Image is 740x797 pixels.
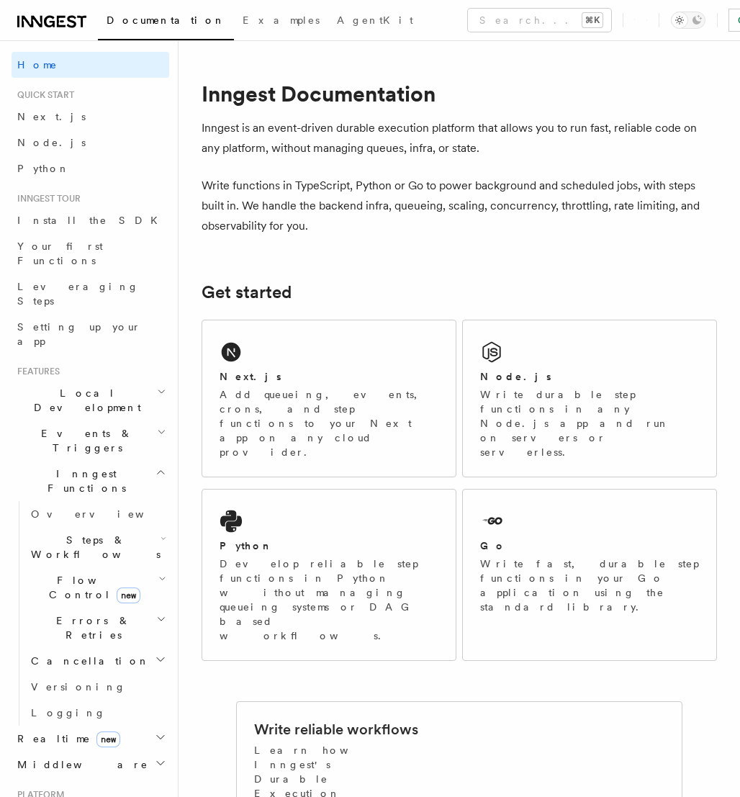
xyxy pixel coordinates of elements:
[25,648,169,674] button: Cancellation
[25,567,169,608] button: Flow Controlnew
[12,89,74,101] span: Quick start
[202,176,717,236] p: Write functions in TypeScript, Python or Go to power background and scheduled jobs, with steps bu...
[220,557,438,643] p: Develop reliable step functions in Python without managing queueing systems or DAG based workflows.
[25,573,158,602] span: Flow Control
[671,12,705,29] button: Toggle dark mode
[328,4,422,39] a: AgentKit
[12,726,169,752] button: Realtimenew
[202,81,717,107] h1: Inngest Documentation
[480,369,551,384] h2: Node.js
[480,557,699,614] p: Write fast, durable step functions in your Go application using the standard library.
[25,700,169,726] a: Logging
[17,111,86,122] span: Next.js
[17,281,139,307] span: Leveraging Steps
[25,608,169,648] button: Errors & Retries
[12,501,169,726] div: Inngest Functions
[25,674,169,700] a: Versioning
[12,420,169,461] button: Events & Triggers
[25,654,150,668] span: Cancellation
[480,387,699,459] p: Write durable step functions in any Node.js app and run on servers or serverless.
[220,539,273,553] h2: Python
[12,731,120,746] span: Realtime
[12,207,169,233] a: Install the SDK
[12,52,169,78] a: Home
[12,233,169,274] a: Your first Functions
[25,501,169,527] a: Overview
[31,707,106,719] span: Logging
[17,321,141,347] span: Setting up your app
[12,130,169,156] a: Node.js
[117,587,140,603] span: new
[31,681,126,693] span: Versioning
[25,527,169,567] button: Steps & Workflows
[25,533,161,562] span: Steps & Workflows
[202,489,456,661] a: PythonDevelop reliable step functions in Python without managing queueing systems or DAG based wo...
[220,387,438,459] p: Add queueing, events, crons, and step functions to your Next app on any cloud provider.
[12,104,169,130] a: Next.js
[462,320,717,477] a: Node.jsWrite durable step functions in any Node.js app and run on servers or serverless.
[12,752,169,778] button: Middleware
[582,13,603,27] kbd: ⌘K
[25,613,156,642] span: Errors & Retries
[12,366,60,377] span: Features
[12,386,157,415] span: Local Development
[220,369,281,384] h2: Next.js
[12,757,148,772] span: Middleware
[12,380,169,420] button: Local Development
[12,314,169,354] a: Setting up your app
[243,14,320,26] span: Examples
[202,118,717,158] p: Inngest is an event-driven durable execution platform that allows you to run fast, reliable code ...
[462,489,717,661] a: GoWrite fast, durable step functions in your Go application using the standard library.
[337,14,413,26] span: AgentKit
[202,282,292,302] a: Get started
[31,508,179,520] span: Overview
[12,461,169,501] button: Inngest Functions
[480,539,506,553] h2: Go
[234,4,328,39] a: Examples
[468,9,611,32] button: Search...⌘K
[17,240,103,266] span: Your first Functions
[12,274,169,314] a: Leveraging Steps
[17,215,166,226] span: Install the SDK
[12,467,155,495] span: Inngest Functions
[98,4,234,40] a: Documentation
[96,731,120,747] span: new
[17,58,58,72] span: Home
[12,193,81,204] span: Inngest tour
[254,719,418,739] h2: Write reliable workflows
[17,163,70,174] span: Python
[107,14,225,26] span: Documentation
[12,426,157,455] span: Events & Triggers
[17,137,86,148] span: Node.js
[202,320,456,477] a: Next.jsAdd queueing, events, crons, and step functions to your Next app on any cloud provider.
[12,156,169,181] a: Python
